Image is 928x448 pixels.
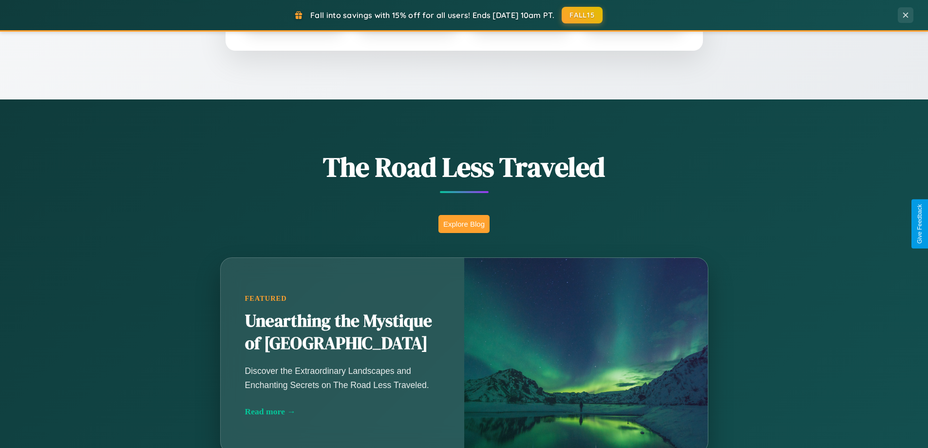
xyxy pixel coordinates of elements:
button: Explore Blog [438,215,490,233]
h2: Unearthing the Mystique of [GEOGRAPHIC_DATA] [245,310,440,355]
span: Fall into savings with 15% off for all users! Ends [DATE] 10am PT. [310,10,554,20]
div: Featured [245,294,440,303]
p: Discover the Extraordinary Landscapes and Enchanting Secrets on The Road Less Traveled. [245,364,440,391]
div: Read more → [245,407,440,417]
h1: The Road Less Traveled [172,148,757,186]
div: Give Feedback [916,204,923,244]
button: FALL15 [562,7,603,23]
